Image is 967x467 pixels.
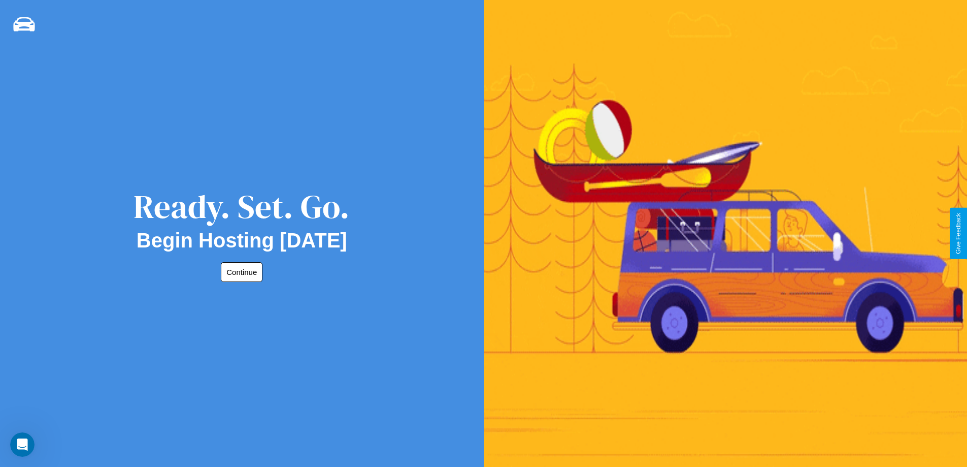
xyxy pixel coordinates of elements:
[955,213,962,254] div: Give Feedback
[221,262,262,282] button: Continue
[10,432,35,457] iframe: Intercom live chat
[134,184,350,229] div: Ready. Set. Go.
[137,229,347,252] h2: Begin Hosting [DATE]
